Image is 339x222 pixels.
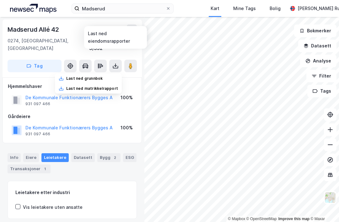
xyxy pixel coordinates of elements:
[89,37,137,52] div: [GEOGRAPHIC_DATA], 3/352
[308,192,339,222] div: Kontrollprogram for chat
[8,24,60,35] div: Madserud Allé 42
[25,132,50,137] div: 931 097 466
[23,153,39,162] div: Eiere
[306,70,336,82] button: Filter
[97,153,121,162] div: Bygg
[25,101,50,106] div: 931 097 466
[123,153,137,162] div: ESG
[233,5,256,12] div: Mine Tags
[8,165,51,173] div: Transaksjoner
[121,124,133,132] div: 100%
[71,153,95,162] div: Datasett
[228,217,245,221] a: Mapbox
[42,166,48,172] div: 1
[8,83,137,90] div: Hjemmelshaver
[10,4,56,13] img: logo.a4113a55bc3d86da70a041830d287a7e.svg
[8,37,89,52] div: 0274, [GEOGRAPHIC_DATA], [GEOGRAPHIC_DATA]
[307,85,336,97] button: Tags
[8,113,137,120] div: Gårdeiere
[308,192,339,222] iframe: Chat Widget
[8,60,62,72] button: Tag
[298,40,336,52] button: Datasett
[41,153,69,162] div: Leietakere
[8,153,21,162] div: Info
[294,24,336,37] button: Bokmerker
[112,154,118,161] div: 2
[278,217,309,221] a: Improve this map
[23,203,83,211] div: Vis leietakere uten ansatte
[79,4,166,13] input: Søk på adresse, matrikkel, gårdeiere, leietakere eller personer
[300,55,336,67] button: Analyse
[324,192,336,203] img: Z
[66,86,118,91] div: Last ned matrikkelrapport
[270,5,281,12] div: Bolig
[211,5,219,12] div: Kart
[15,189,129,196] div: Leietakere etter industri
[66,76,103,81] div: Last ned grunnbok
[121,94,133,101] div: 100%
[246,217,277,221] a: OpenStreetMap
